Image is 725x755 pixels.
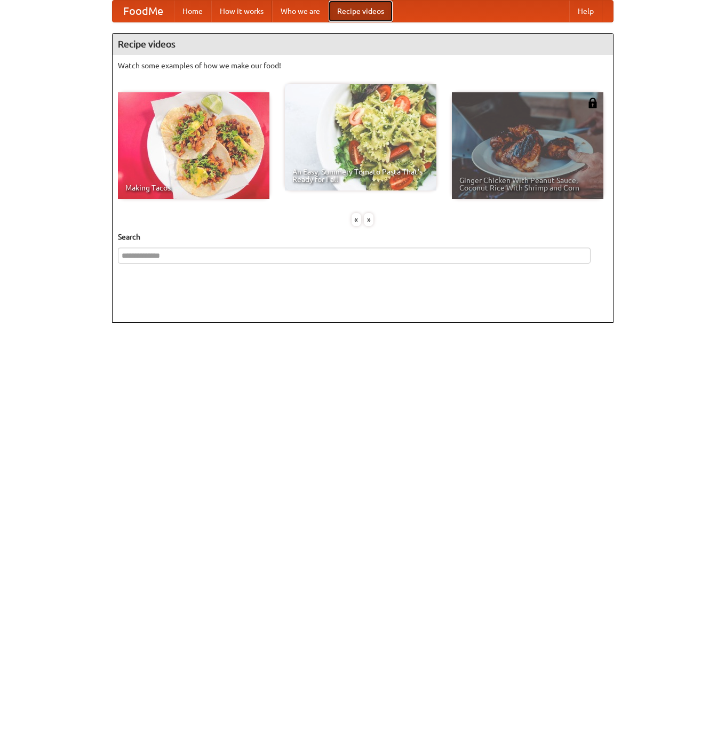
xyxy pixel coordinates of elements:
h5: Search [118,232,608,242]
div: » [364,213,373,226]
a: How it works [211,1,272,22]
a: FoodMe [113,1,174,22]
a: Who we are [272,1,329,22]
span: Making Tacos [125,184,262,192]
a: An Easy, Summery Tomato Pasta That's Ready for Fall [285,84,436,190]
a: Help [569,1,602,22]
p: Watch some examples of how we make our food! [118,60,608,71]
img: 483408.png [587,98,598,108]
a: Making Tacos [118,92,269,199]
a: Recipe videos [329,1,393,22]
div: « [352,213,361,226]
a: Home [174,1,211,22]
span: An Easy, Summery Tomato Pasta That's Ready for Fall [292,168,429,183]
h4: Recipe videos [113,34,613,55]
